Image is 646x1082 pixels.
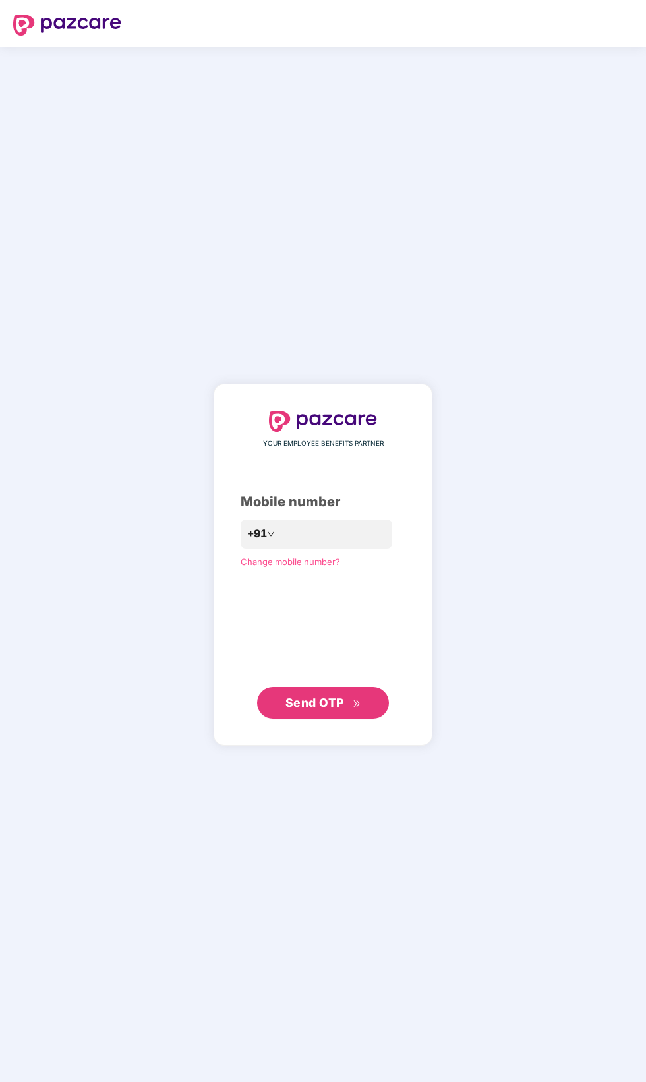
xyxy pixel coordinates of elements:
[267,530,275,538] span: down
[353,700,361,708] span: double-right
[285,696,344,709] span: Send OTP
[241,556,340,567] a: Change mobile number?
[241,492,405,512] div: Mobile number
[263,438,384,449] span: YOUR EMPLOYEE BENEFITS PARTNER
[257,687,389,719] button: Send OTPdouble-right
[269,411,377,432] img: logo
[247,526,267,542] span: +91
[13,15,121,36] img: logo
